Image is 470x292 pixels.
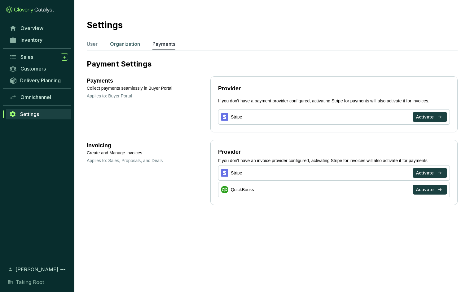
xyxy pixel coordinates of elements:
[87,150,210,156] p: Create and Manage Invoices
[6,75,71,85] a: Delivery Planning
[6,35,71,45] a: Inventory
[87,76,113,85] span: Payments
[218,157,450,164] p: If you don't have an invoice provider configured, activating Stripe for invoices will also activa...
[231,114,242,120] span: Stripe
[20,25,43,31] span: Overview
[416,187,434,193] span: Activate
[218,84,450,93] h3: Provider
[87,40,98,48] p: User
[15,266,58,273] span: [PERSON_NAME]
[413,112,447,122] button: Activate
[87,19,123,32] h2: Settings
[87,142,111,148] span: Invoicing
[6,52,71,62] a: Sales
[87,85,210,92] p: Collect payments seamlessly in Buyer Portal
[218,98,450,104] p: If you don't have a payment provider configured, activating Stripe for payments will also activat...
[16,278,44,286] span: Taking Root
[413,168,447,178] button: Activate
[87,93,210,99] p: Applies to: Buyer Portal
[231,187,254,193] span: QuickBooks
[231,170,242,176] span: Stripe
[152,40,175,48] p: Payments
[20,94,51,100] span: Omnichannel
[87,59,458,69] p: Payment Settings
[6,63,71,74] a: Customers
[6,92,71,102] a: Omnichannel
[416,170,434,176] span: Activate
[416,114,434,120] span: Activate
[218,148,241,156] h3: Provider
[20,37,42,43] span: Inventory
[20,77,61,84] span: Delivery Planning
[20,111,39,117] span: Settings
[110,40,140,48] p: Organization
[6,109,71,119] a: Settings
[6,23,71,33] a: Overview
[413,185,447,195] button: Activate
[20,66,46,72] span: Customers
[87,157,210,164] p: Applies to: Sales, Proposals, and Deals
[20,54,33,60] span: Sales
